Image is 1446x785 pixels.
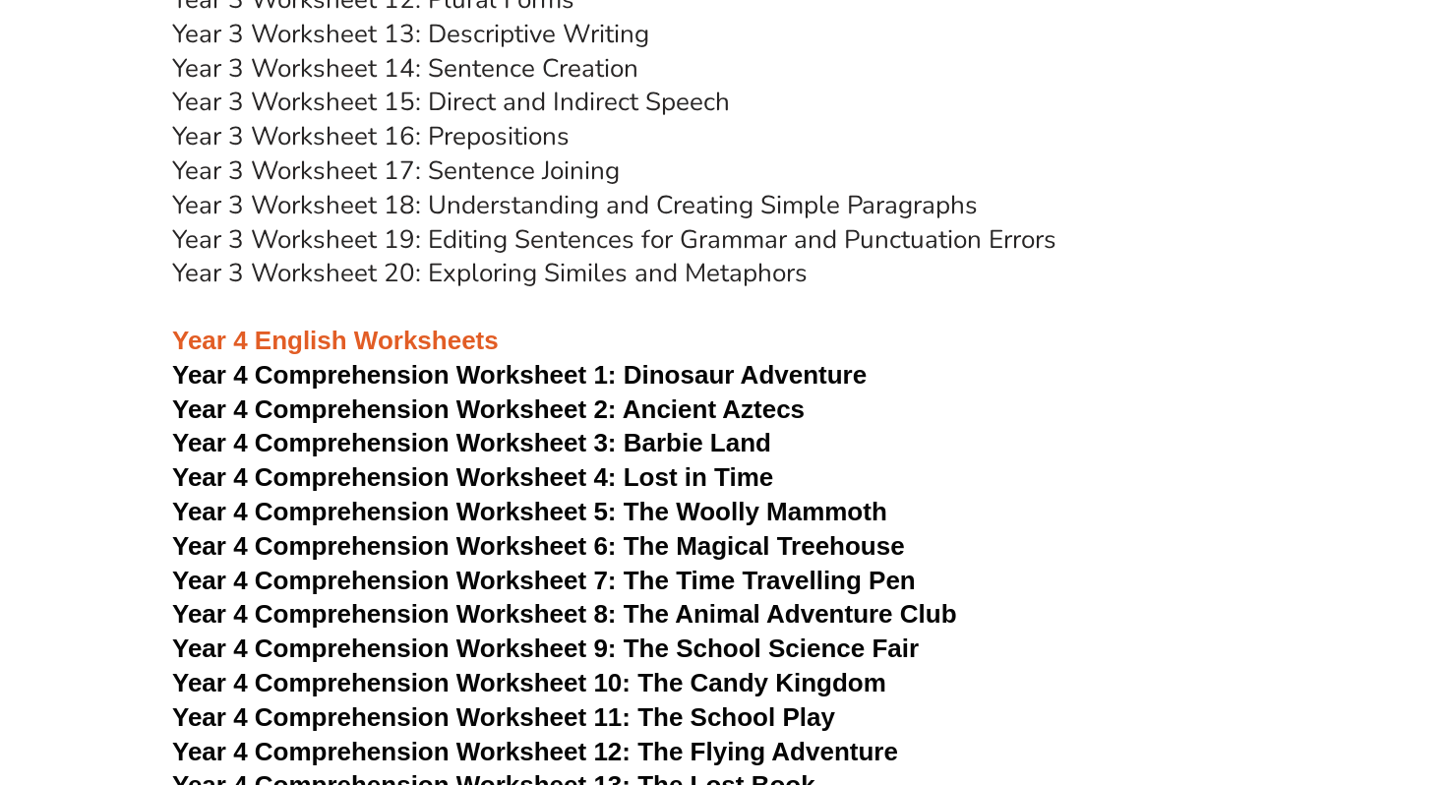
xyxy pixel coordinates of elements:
[172,668,886,697] a: Year 4 Comprehension Worksheet 10: The Candy Kingdom
[172,566,916,595] a: Year 4 Comprehension Worksheet 7: The Time Travelling Pen
[172,462,773,492] a: Year 4 Comprehension Worksheet 4: Lost in Time
[172,360,617,390] span: Year 4 Comprehension Worksheet 1:
[172,360,867,390] a: Year 4 Comprehension Worksheet 1: Dinosaur Adventure
[172,428,771,457] a: Year 4 Comprehension Worksheet 3: Barbie Land
[172,394,805,424] a: Year 4 Comprehension Worksheet 2: Ancient Aztecs
[172,222,1056,257] a: Year 3 Worksheet 19: Editing Sentences for Grammar and Punctuation Errors
[172,599,957,629] a: Year 4 Comprehension Worksheet 8: The Animal Adventure Club
[172,702,835,732] a: Year 4 Comprehension Worksheet 11: The School Play
[172,634,919,663] a: Year 4 Comprehension Worksheet 9: The School Science Fair
[1109,563,1446,785] iframe: Chat Widget
[172,188,978,222] a: Year 3 Worksheet 18: Understanding and Creating Simple Paragraphs
[624,360,867,390] span: Dinosaur Adventure
[172,497,887,526] a: Year 4 Comprehension Worksheet 5: The Woolly Mammoth
[172,119,570,153] a: Year 3 Worksheet 16: Prepositions
[172,291,1274,358] h3: Year 4 English Worksheets
[172,256,808,290] a: Year 3 Worksheet 20: Exploring Similes and Metaphors
[172,51,638,86] a: Year 3 Worksheet 14: Sentence Creation
[172,17,649,51] a: Year 3 Worksheet 13: Descriptive Writing
[172,737,898,766] a: Year 4 Comprehension Worksheet 12: The Flying Adventure
[172,153,620,188] a: Year 3 Worksheet 17: Sentence Joining
[172,531,905,561] a: Year 4 Comprehension Worksheet 6: The Magical Treehouse
[172,85,730,119] a: Year 3 Worksheet 15: Direct and Indirect Speech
